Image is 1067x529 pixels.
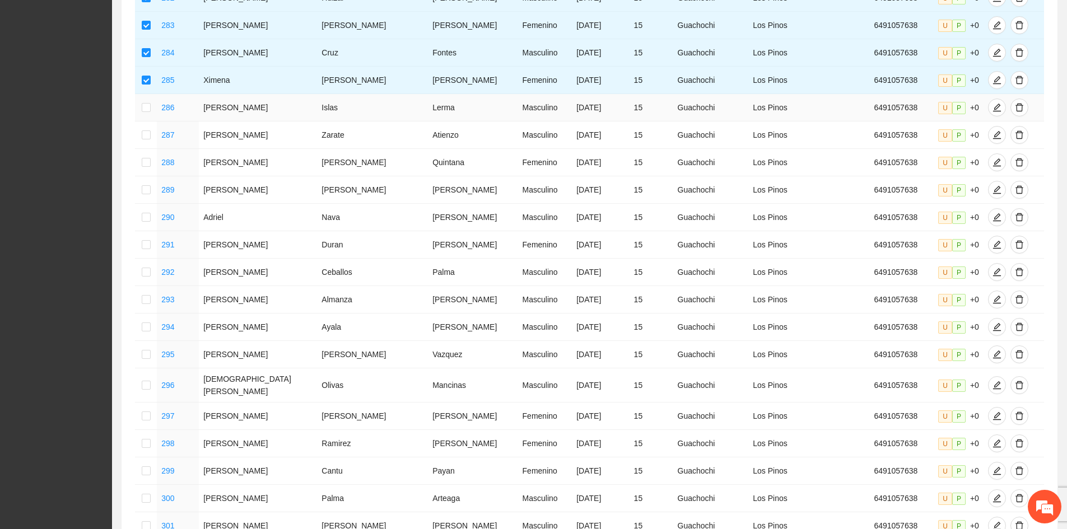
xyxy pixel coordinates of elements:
span: P [952,74,966,87]
td: +0 [934,368,984,402]
a: 290 [161,213,174,222]
td: 6491057638 [869,204,934,231]
td: Femenino [518,430,572,457]
td: 15 [630,341,673,368]
span: P [952,380,966,392]
span: edit [989,411,1005,420]
td: [PERSON_NAME] [428,430,518,457]
a: 297 [161,411,174,420]
span: U [938,380,952,392]
td: Atienzo [428,121,518,149]
td: Guachochi [673,430,749,457]
td: 6491057638 [869,259,934,286]
td: 15 [630,94,673,121]
td: +0 [934,430,984,457]
button: edit [988,318,1006,336]
button: delete [1010,291,1028,308]
td: [PERSON_NAME] [199,259,317,286]
button: delete [1010,376,1028,394]
span: edit [989,466,1005,475]
td: Mancinas [428,368,518,402]
td: Payan [428,457,518,485]
td: Los Pinos [748,94,869,121]
td: Los Pinos [748,231,869,259]
td: Masculino [518,259,572,286]
td: Guachochi [673,94,749,121]
td: 15 [630,457,673,485]
a: 296 [161,381,174,390]
span: edit [989,439,1005,448]
td: Duran [317,231,428,259]
td: [PERSON_NAME] [199,457,317,485]
span: edit [989,158,1005,167]
span: P [952,184,966,196]
td: Los Pinos [748,149,869,176]
td: Femenino [518,149,572,176]
td: 6491057638 [869,457,934,485]
td: 6491057638 [869,176,934,204]
td: [PERSON_NAME] [199,12,317,39]
span: P [952,266,966,279]
td: +0 [934,204,984,231]
td: [DATE] [572,231,629,259]
span: delete [1011,466,1028,475]
td: Fontes [428,39,518,67]
td: [DATE] [572,94,629,121]
a: 289 [161,185,174,194]
button: delete [1010,16,1028,34]
td: Los Pinos [748,39,869,67]
td: [DATE] [572,149,629,176]
button: edit [988,407,1006,425]
td: Palma [428,259,518,286]
td: +0 [934,94,984,121]
span: P [952,20,966,32]
span: delete [1011,494,1028,503]
td: [PERSON_NAME] [317,402,428,430]
span: P [952,349,966,361]
td: Guachochi [673,368,749,402]
span: edit [989,103,1005,112]
td: Los Pinos [748,457,869,485]
td: [PERSON_NAME] [428,313,518,341]
span: edit [989,322,1005,331]
td: [DATE] [572,430,629,457]
td: [PERSON_NAME] [199,402,317,430]
td: +0 [934,176,984,204]
span: U [938,266,952,279]
span: U [938,47,952,59]
span: delete [1011,158,1028,167]
span: edit [989,494,1005,503]
td: Adriel [199,204,317,231]
td: 6491057638 [869,94,934,121]
td: 15 [630,231,673,259]
button: delete [1010,236,1028,254]
span: delete [1011,48,1028,57]
button: delete [1010,462,1028,480]
span: delete [1011,381,1028,390]
td: Ximena [199,67,317,94]
a: 294 [161,322,174,331]
td: Los Pinos [748,259,869,286]
td: Los Pinos [748,368,869,402]
td: [PERSON_NAME] [199,39,317,67]
td: Femenino [518,231,572,259]
td: 15 [630,12,673,39]
span: P [952,47,966,59]
span: U [938,20,952,32]
button: edit [988,126,1006,144]
td: Los Pinos [748,176,869,204]
td: 6491057638 [869,67,934,94]
td: Masculino [518,313,572,341]
td: [DATE] [572,204,629,231]
span: U [938,212,952,224]
td: 15 [630,286,673,313]
td: [PERSON_NAME] [199,176,317,204]
td: 15 [630,402,673,430]
a: 286 [161,103,174,112]
td: [DATE] [572,313,629,341]
span: U [938,321,952,334]
span: Estamos en línea. [65,149,155,263]
td: 15 [630,67,673,94]
td: Los Pinos [748,286,869,313]
span: P [952,321,966,334]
